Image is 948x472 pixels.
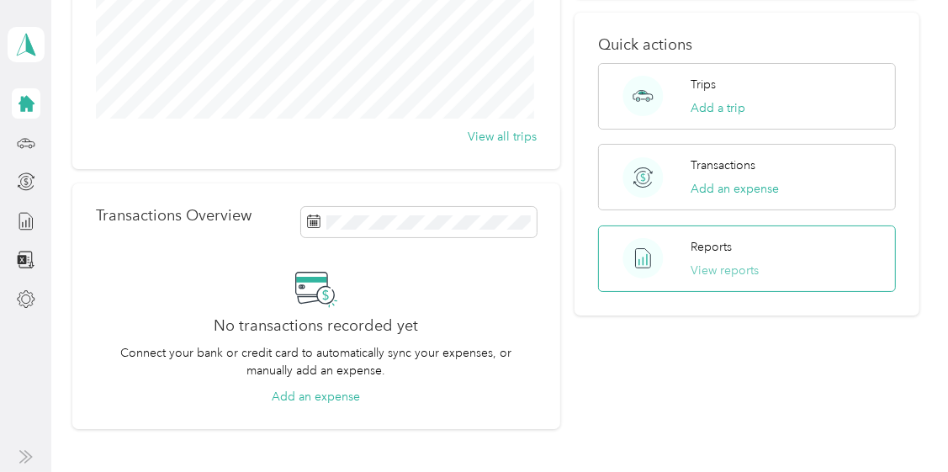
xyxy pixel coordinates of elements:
p: Connect your bank or credit card to automatically sync your expenses, or manually add an expense. [96,344,537,379]
button: View all trips [468,128,537,146]
p: Quick actions [598,36,895,54]
p: Reports [691,238,732,256]
iframe: Everlance-gr Chat Button Frame [854,378,948,472]
button: View reports [691,262,759,279]
p: Transactions [691,156,755,174]
p: Trips [691,76,716,93]
button: Add a trip [691,99,745,117]
p: Transactions Overview [96,207,252,225]
button: Add an expense [272,388,360,406]
h2: No transactions recorded yet [214,317,418,335]
button: Add an expense [691,180,779,198]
